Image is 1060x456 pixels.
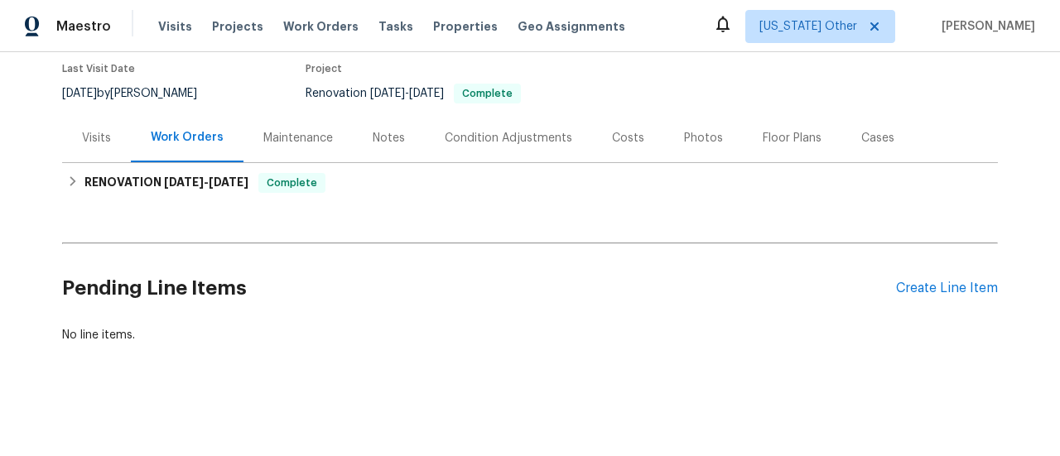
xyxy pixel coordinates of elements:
[370,88,405,99] span: [DATE]
[62,88,97,99] span: [DATE]
[283,18,359,35] span: Work Orders
[62,327,998,343] div: No line items.
[409,88,444,99] span: [DATE]
[164,176,204,188] span: [DATE]
[445,130,572,146] div: Condition Adjustments
[455,89,519,98] span: Complete
[56,18,111,35] span: Maestro
[62,84,217,103] div: by [PERSON_NAME]
[260,175,324,191] span: Complete
[378,21,413,32] span: Tasks
[164,176,248,188] span: -
[373,130,405,146] div: Notes
[684,130,723,146] div: Photos
[612,130,644,146] div: Costs
[518,18,625,35] span: Geo Assignments
[82,130,111,146] div: Visits
[861,130,894,146] div: Cases
[62,250,896,327] h2: Pending Line Items
[151,129,224,146] div: Work Orders
[84,173,248,193] h6: RENOVATION
[158,18,192,35] span: Visits
[62,163,998,203] div: RENOVATION [DATE]-[DATE]Complete
[212,18,263,35] span: Projects
[370,88,444,99] span: -
[62,64,135,74] span: Last Visit Date
[763,130,821,146] div: Floor Plans
[896,281,998,296] div: Create Line Item
[433,18,498,35] span: Properties
[209,176,248,188] span: [DATE]
[306,88,521,99] span: Renovation
[935,18,1035,35] span: [PERSON_NAME]
[759,18,857,35] span: [US_STATE] Other
[263,130,333,146] div: Maintenance
[306,64,342,74] span: Project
